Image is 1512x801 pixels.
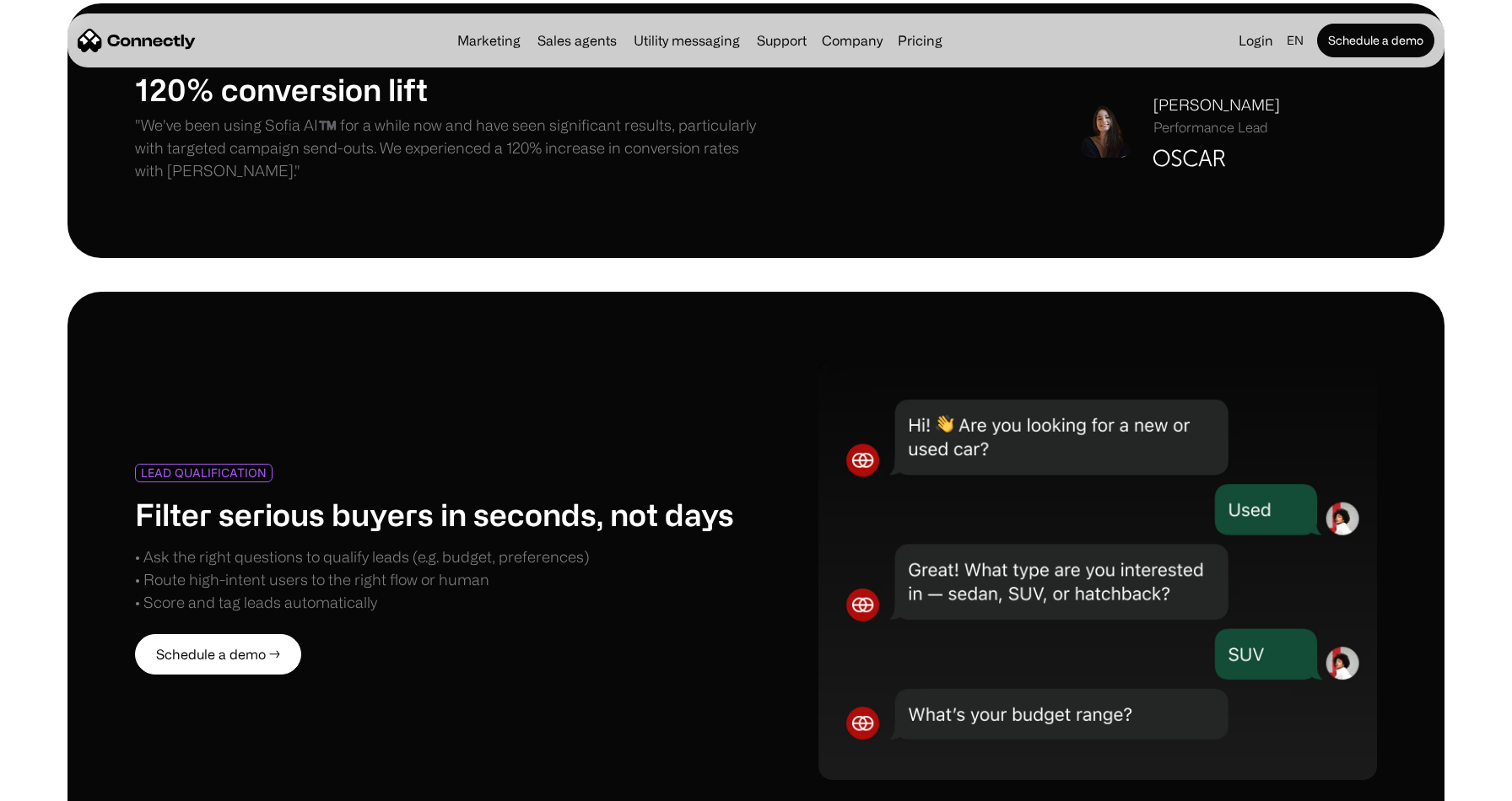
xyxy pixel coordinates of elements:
p: "We've been using Sofia AI™️ for a while now and have seen significant results, particularly with... [135,114,756,182]
h1: 120% conversion lift [135,71,756,107]
a: Schedule a demo → [135,634,301,675]
ul: Language list [34,771,101,795]
a: Pricing [891,34,949,47]
a: Utility messaging [627,34,747,47]
a: Schedule a demo [1317,24,1434,57]
a: home [78,28,196,53]
div: Company [822,29,883,52]
h1: Filter serious buyers in seconds, not days [135,496,734,532]
div: en [1287,29,1304,52]
div: Company [817,29,888,52]
div: LEAD QUALIFICATION [141,466,267,479]
div: • Ask the right questions to qualify leads (e.g. budget, preferences) • Route high-intent users t... [135,546,589,614]
aside: Language selected: English [17,770,101,795]
div: Performance Lead [1153,120,1280,136]
a: Support [750,34,813,47]
a: Login [1232,29,1280,52]
a: Sales agents [531,34,624,47]
div: en [1280,29,1314,52]
a: Marketing [451,34,527,47]
div: [PERSON_NAME] [1153,94,1280,116]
